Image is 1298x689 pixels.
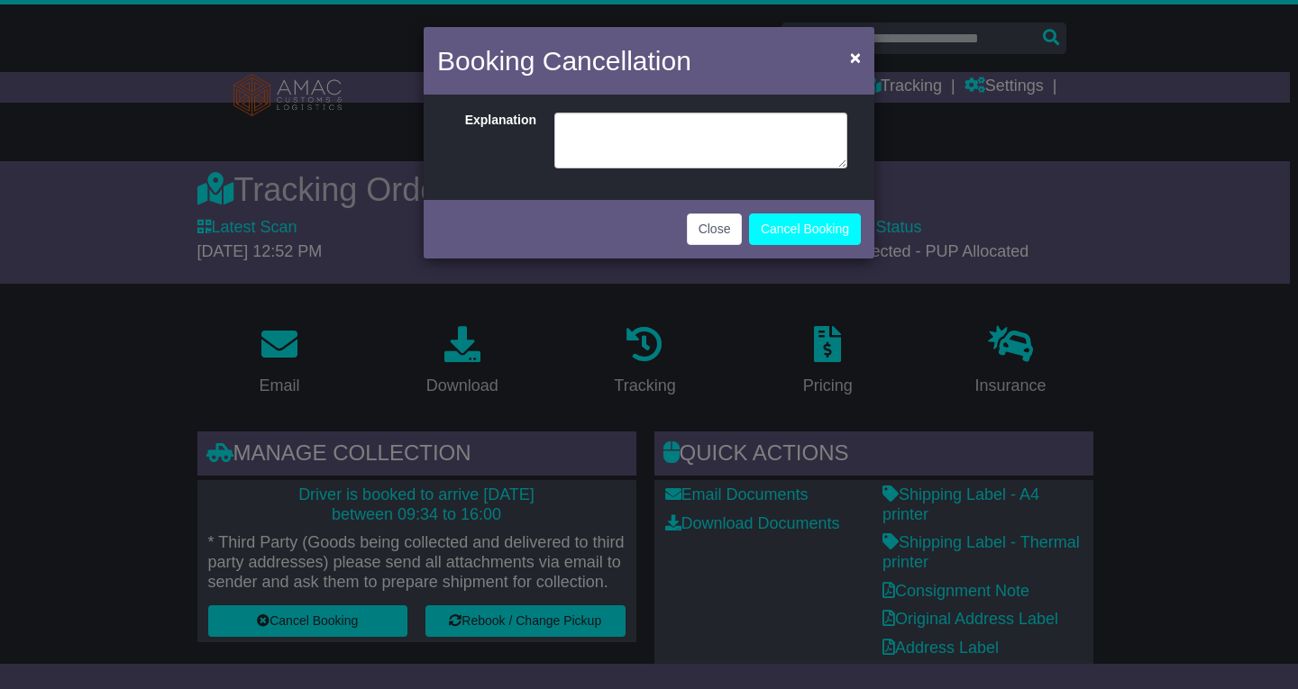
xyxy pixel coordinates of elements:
[687,213,743,245] button: Close
[749,213,861,245] button: Cancel Booking
[442,113,545,164] label: Explanation
[437,41,691,81] h4: Booking Cancellation
[841,39,870,76] button: Close
[850,47,861,68] span: ×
